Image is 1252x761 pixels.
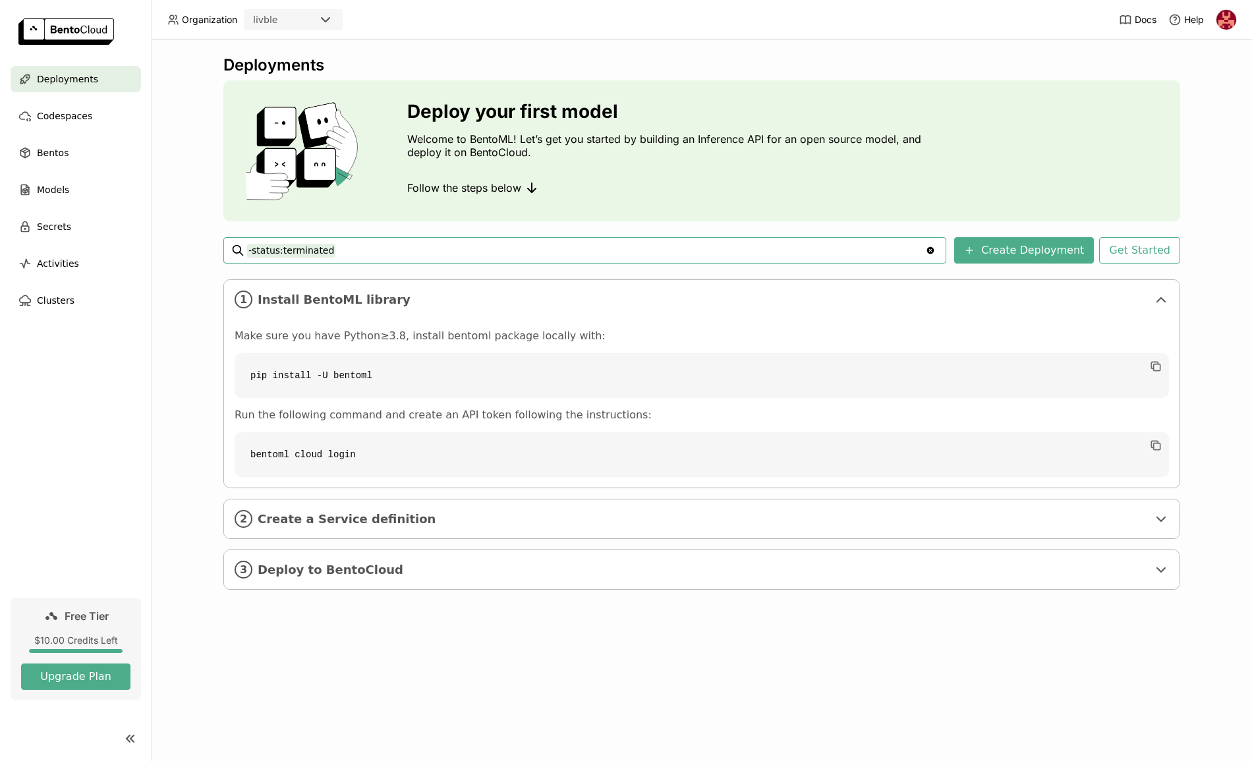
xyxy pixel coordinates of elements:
p: Welcome to BentoML! Let’s get you started by building an Inference API for an open source model, ... [407,132,928,159]
div: livble [253,13,277,26]
a: Models [11,177,141,203]
span: Follow the steps below [407,181,521,194]
p: Make sure you have Python≥3.8, install bentoml package locally with: [235,329,1169,343]
span: Codespaces [37,108,92,124]
a: Free Tier$10.00 Credits LeftUpgrade Plan [11,598,141,700]
a: Docs [1119,13,1156,26]
span: Install BentoML library [258,293,1148,307]
svg: Clear value [925,245,936,256]
img: cover onboarding [234,101,376,200]
button: Get Started [1099,237,1180,264]
a: Secrets [11,213,141,240]
h3: Deploy your first model [407,101,928,122]
span: Deployments [37,71,98,87]
div: Deployments [223,55,1180,75]
span: Clusters [37,293,74,308]
span: Models [37,182,69,198]
a: Clusters [11,287,141,314]
span: Help [1184,14,1204,26]
div: Help [1168,13,1204,26]
code: pip install -U bentoml [235,353,1169,398]
span: Activities [37,256,79,271]
span: Deploy to BentoCloud [258,563,1148,577]
code: bentoml cloud login [235,432,1169,477]
a: Codespaces [11,103,141,129]
span: Docs [1135,14,1156,26]
img: Uri Vinetz [1216,10,1236,30]
input: Search [247,240,925,261]
span: Secrets [37,219,71,235]
i: 1 [235,291,252,308]
div: 3Deploy to BentoCloud [224,550,1180,589]
div: 2Create a Service definition [224,499,1180,538]
img: logo [18,18,114,45]
a: Bentos [11,140,141,166]
button: Create Deployment [954,237,1094,264]
div: 1Install BentoML library [224,280,1180,319]
a: Deployments [11,66,141,92]
span: Free Tier [65,609,109,623]
span: Bentos [37,145,69,161]
span: Create a Service definition [258,512,1148,526]
a: Activities [11,250,141,277]
input: Selected livble. [279,14,280,27]
p: Run the following command and create an API token following the instructions: [235,409,1169,422]
span: Organization [182,14,237,26]
i: 3 [235,561,252,578]
i: 2 [235,510,252,528]
button: Upgrade Plan [21,663,130,690]
div: $10.00 Credits Left [21,634,130,646]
